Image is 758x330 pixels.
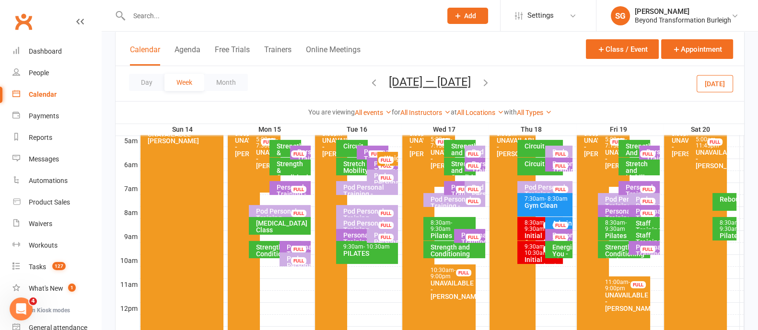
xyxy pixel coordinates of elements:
div: Tasks [29,263,46,271]
div: FULL [553,150,568,158]
div: 5:00am [695,137,725,149]
div: UNAVAILABLE - [PERSON_NAME] [234,137,257,157]
button: Online Meetings [306,45,361,66]
th: 8am [116,206,140,218]
div: Pod Personal Training - [PERSON_NAME][GEOGRAPHIC_DATA] [343,208,396,235]
div: FULL [378,162,394,170]
div: FULL [291,210,306,217]
div: Personal Training - [PERSON_NAME] [552,232,571,259]
div: 10:30am [430,267,474,280]
div: Rebound [719,196,735,203]
span: - 10:30am [525,243,548,256]
div: Energise You - GiGong Exercises [552,244,571,271]
a: Payments [12,105,101,127]
div: FULL [435,138,451,146]
button: Class / Event [586,39,659,59]
span: Settings [527,5,554,26]
div: FULL [456,186,471,193]
th: Mon 15 [227,124,314,136]
a: Waivers [12,213,101,235]
div: Pod Personal Training - [GEOGRAPHIC_DATA][PERSON_NAME], [PERSON_NAME]... [635,196,658,243]
div: FULL [553,222,568,229]
div: Circuit [524,160,561,167]
div: Personal Training - [PERSON_NAME] [363,148,386,175]
div: Stretch and Mobility [343,160,387,174]
span: - 9:30am [605,219,627,232]
div: Personal Training - [PERSON_NAME] [451,184,474,211]
th: Sun 14 [140,124,227,136]
span: 4 [29,297,37,305]
a: Product Sales [12,192,101,213]
div: 8:30am [430,220,474,232]
button: Week [164,74,204,91]
span: - 7:15am [431,136,452,149]
button: Day [129,74,164,91]
div: What's New [29,284,63,292]
div: Personal Training - [PERSON_NAME] [373,160,396,187]
div: Personal Training - [PERSON_NAME] [635,244,658,271]
div: FULL [466,162,481,170]
div: FULL [261,138,276,146]
div: FULL [378,210,394,217]
div: FULL [378,157,394,164]
div: FULL [707,138,723,146]
span: - 7:30am [256,136,278,149]
div: PILATES [343,250,396,257]
div: FULL [640,150,655,158]
div: FULL [466,234,481,241]
a: All Instructors [400,109,451,116]
span: - 10:30am [363,243,390,250]
div: Calendar [29,91,57,98]
div: UNAVAILABLE - [PERSON_NAME] [496,137,533,157]
span: - 7:15am [605,136,627,149]
div: Initial Consultation - [PERSON_NAME] [524,256,561,283]
div: FULL [291,246,306,253]
th: 9am [116,230,140,242]
button: [DATE] — [DATE] [389,75,471,89]
button: Agenda [175,45,200,66]
div: Strength and Conditioning [451,143,474,163]
div: Weigh In and Measurements - [PERSON_NAME] [384,155,396,195]
div: Initial Consultation - [PERSON_NAME] [524,232,561,259]
div: Reports [29,134,52,141]
div: FULL [369,150,384,158]
div: 9:30am [524,244,561,256]
a: What's New1 [12,278,101,299]
div: Staff Training - [PERSON_NAME] [635,220,658,247]
div: FULL [543,222,559,229]
strong: with [504,108,517,116]
a: All Types [517,109,552,116]
div: Pod Personal Training - [PERSON_NAME], [PERSON_NAME] [430,196,484,223]
div: FULL [378,234,394,241]
div: Pod Personal Training - [GEOGRAPHIC_DATA][PERSON_NAME] [343,184,396,211]
div: FULL [640,246,655,253]
div: FULL [466,198,481,205]
div: 7:30am [524,196,571,202]
span: - 9:00pm [431,267,455,280]
div: FULL [610,138,625,146]
a: Automations [12,170,101,192]
div: Beyond Transformation Burleigh [635,16,731,24]
div: Strength and Conditioning [430,244,484,257]
span: - 9:30am [431,219,452,232]
button: Add [447,8,488,24]
div: Pilates [719,232,735,239]
div: Workouts [29,241,58,249]
a: All events [355,109,392,116]
div: UNAVAILABLE - [PERSON_NAME] [671,137,700,157]
div: Pod Personal Training - [PERSON_NAME] [373,172,396,206]
div: Pilates [430,232,474,239]
div: Personal Training - [PERSON_NAME] [343,232,387,252]
button: Trainers [264,45,292,66]
strong: for [392,108,400,116]
th: Fri 19 [576,124,663,136]
div: Admin - [PERSON_NAME] [552,220,571,240]
button: Appointment [661,39,733,59]
div: Pod Personal Training - [PERSON_NAME] [256,208,309,228]
div: Strength And Conditioning [256,244,300,257]
div: UNAVAILABLE - [PERSON_NAME] [605,149,628,169]
div: Messages [29,155,59,163]
div: Personal Training - [PERSON_NAME] [625,184,658,204]
div: Strength and Conditioning (incl Rebounder) [605,244,649,271]
div: Personal Training - [PERSON_NAME] [646,148,658,175]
